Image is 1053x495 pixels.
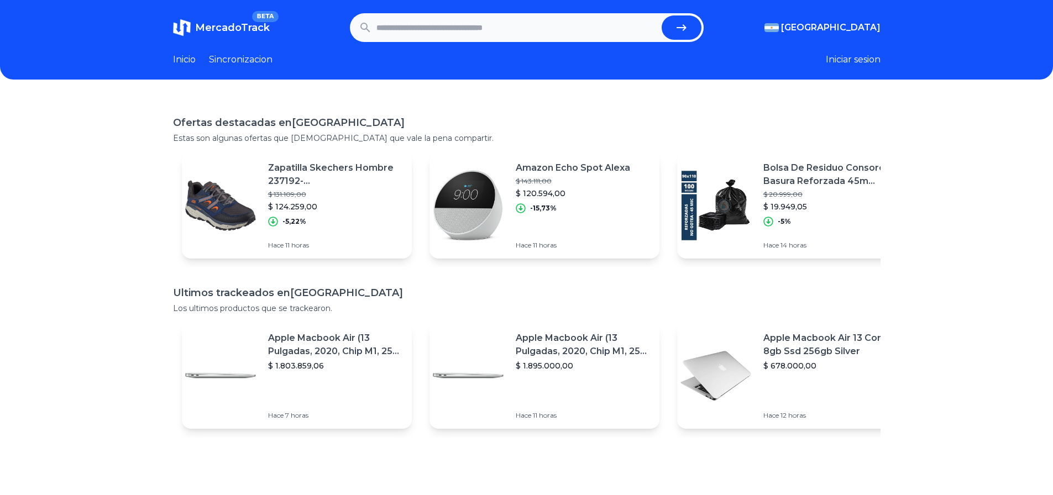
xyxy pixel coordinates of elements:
[268,241,403,250] p: Hace 11 horas
[268,161,403,188] p: Zapatilla Skechers Hombre 237192-nvor/[PERSON_NAME]/cuo
[778,217,791,226] p: -5%
[516,331,651,358] p: Apple Macbook Air (13 Pulgadas, 2020, Chip M1, 256 Gb De Ssd, 8 Gb De Ram) - Plata
[763,411,898,420] p: Hace 12 horas
[764,23,779,32] img: Argentina
[677,152,907,259] a: Featured imageBolsa De Residuo Consorcio Basura Reforzada 45m 90x110 X100$ 20.999,00$ 19.949,05-5...
[173,19,191,36] img: MercadoTrack
[268,411,403,420] p: Hace 7 horas
[173,133,881,144] p: Estas son algunas ofertas que [DEMOGRAPHIC_DATA] que vale la pena compartir.
[182,337,259,414] img: Featured image
[195,22,270,34] span: MercadoTrack
[173,53,196,66] a: Inicio
[429,337,507,414] img: Featured image
[826,53,881,66] button: Iniciar sesion
[268,190,403,199] p: $ 131.109,00
[516,161,630,175] p: Amazon Echo Spot Alexa
[182,323,412,429] a: Featured imageApple Macbook Air (13 Pulgadas, 2020, Chip M1, 256 Gb De Ssd, 8 Gb De Ram) - Plata$...
[677,337,755,414] img: Featured image
[763,241,898,250] p: Hace 14 horas
[530,204,557,213] p: -15,73%
[182,167,259,244] img: Featured image
[268,360,403,371] p: $ 1.803.859,06
[781,21,881,34] span: [GEOGRAPHIC_DATA]
[173,115,881,130] h1: Ofertas destacadas en [GEOGRAPHIC_DATA]
[173,285,881,301] h1: Ultimos trackeados en [GEOGRAPHIC_DATA]
[268,201,403,212] p: $ 124.259,00
[209,53,273,66] a: Sincronizacion
[516,360,651,371] p: $ 1.895.000,00
[764,21,881,34] button: [GEOGRAPHIC_DATA]
[182,152,412,259] a: Featured imageZapatilla Skechers Hombre 237192-nvor/[PERSON_NAME]/cuo$ 131.109,00$ 124.259,00-5,2...
[268,331,403,358] p: Apple Macbook Air (13 Pulgadas, 2020, Chip M1, 256 Gb De Ssd, 8 Gb De Ram) - Plata
[516,241,630,250] p: Hace 11 horas
[763,201,898,212] p: $ 19.949,05
[173,303,881,314] p: Los ultimos productos que se trackearon.
[516,177,630,186] p: $ 143.111,00
[252,11,278,22] span: BETA
[763,360,898,371] p: $ 678.000,00
[429,167,507,244] img: Featured image
[677,167,755,244] img: Featured image
[677,323,907,429] a: Featured imageApple Macbook Air 13 Core I5 8gb Ssd 256gb Silver$ 678.000,00Hace 12 horas
[763,331,898,358] p: Apple Macbook Air 13 Core I5 8gb Ssd 256gb Silver
[516,411,651,420] p: Hace 11 horas
[763,161,898,188] p: Bolsa De Residuo Consorcio Basura Reforzada 45m 90x110 X100
[763,190,898,199] p: $ 20.999,00
[173,19,270,36] a: MercadoTrackBETA
[282,217,306,226] p: -5,22%
[429,152,659,259] a: Featured imageAmazon Echo Spot Alexa$ 143.111,00$ 120.594,00-15,73%Hace 11 horas
[429,323,659,429] a: Featured imageApple Macbook Air (13 Pulgadas, 2020, Chip M1, 256 Gb De Ssd, 8 Gb De Ram) - Plata$...
[516,188,630,199] p: $ 120.594,00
